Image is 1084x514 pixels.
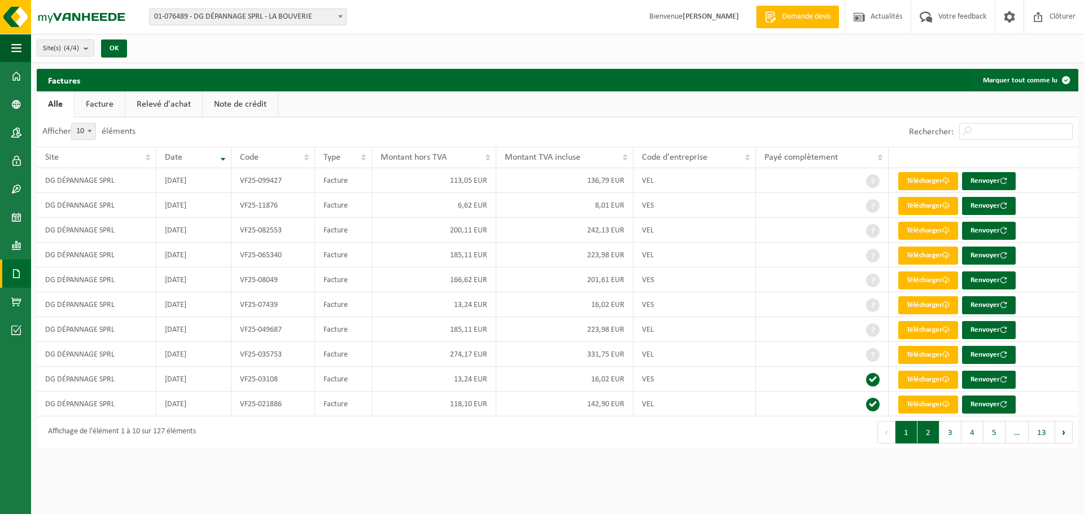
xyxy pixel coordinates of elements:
[917,421,939,443] button: 2
[962,346,1016,364] button: Renvoyer
[372,267,496,292] td: 166,62 EUR
[898,296,958,314] a: Télécharger
[64,45,79,52] count: (4/4)
[898,321,958,339] a: Télécharger
[315,267,373,292] td: Facture
[75,91,125,117] a: Facture
[315,317,373,342] td: Facture
[496,267,633,292] td: 201,61 EUR
[42,127,135,136] label: Afficher éléments
[72,124,95,139] span: 10
[156,168,231,193] td: [DATE]
[962,371,1016,389] button: Renvoyer
[156,292,231,317] td: [DATE]
[909,128,954,137] label: Rechercher:
[156,367,231,392] td: [DATE]
[156,243,231,267] td: [DATE]
[496,243,633,267] td: 223,98 EUR
[898,346,958,364] a: Télécharger
[496,392,633,416] td: 142,90 EUR
[633,367,756,392] td: VES
[496,342,633,367] td: 331,75 EUR
[898,247,958,265] a: Télécharger
[37,267,156,292] td: DG DÉPANNAGE SPRL
[974,69,1077,91] button: Marquer tout comme lu
[315,292,373,317] td: Facture
[962,222,1016,240] button: Renvoyer
[231,342,314,367] td: VF25-035753
[1006,421,1029,443] span: …
[633,317,756,342] td: VEL
[962,396,1016,414] button: Renvoyer
[240,153,259,162] span: Code
[496,367,633,392] td: 16,02 EUR
[149,8,347,25] span: 01-076489 - DG DÉPANNAGE SPRL - LA BOUVERIE
[315,243,373,267] td: Facture
[642,153,707,162] span: Code d'entreprise
[962,296,1016,314] button: Renvoyer
[898,172,958,190] a: Télécharger
[231,317,314,342] td: VF25-049687
[505,153,580,162] span: Montant TVA incluse
[37,39,94,56] button: Site(s)(4/4)
[315,218,373,243] td: Facture
[37,243,156,267] td: DG DÉPANNAGE SPRL
[231,168,314,193] td: VF25-099427
[496,168,633,193] td: 136,79 EUR
[898,396,958,414] a: Télécharger
[898,197,958,215] a: Télécharger
[231,218,314,243] td: VF25-082553
[71,123,96,140] span: 10
[633,392,756,416] td: VEL
[898,271,958,289] a: Télécharger
[315,392,373,416] td: Facture
[231,292,314,317] td: VF25-07439
[37,168,156,193] td: DG DÉPANNAGE SPRL
[37,69,91,91] h2: Factures
[962,321,1016,339] button: Renvoyer
[939,421,961,443] button: 3
[764,153,838,162] span: Payé complètement
[633,342,756,367] td: VEL
[496,292,633,317] td: 16,02 EUR
[203,91,278,117] a: Note de crédit
[496,317,633,342] td: 223,98 EUR
[962,271,1016,289] button: Renvoyer
[37,218,156,243] td: DG DÉPANNAGE SPRL
[37,193,156,218] td: DG DÉPANNAGE SPRL
[150,9,346,25] span: 01-076489 - DG DÉPANNAGE SPRL - LA BOUVERIE
[231,193,314,218] td: VF25-11876
[962,172,1016,190] button: Renvoyer
[898,371,958,389] a: Télécharger
[37,367,156,392] td: DG DÉPANNAGE SPRL
[372,193,496,218] td: 6,62 EUR
[231,392,314,416] td: VF25-021886
[372,218,496,243] td: 200,11 EUR
[42,422,196,442] div: Affichage de l'élément 1 à 10 sur 127 éléments
[45,153,59,162] span: Site
[898,222,958,240] a: Télécharger
[156,317,231,342] td: [DATE]
[125,91,202,117] a: Relevé d'achat
[633,292,756,317] td: VES
[895,421,917,443] button: 1
[633,218,756,243] td: VEL
[372,292,496,317] td: 13,24 EUR
[372,392,496,416] td: 118,10 EUR
[496,218,633,243] td: 242,13 EUR
[372,317,496,342] td: 185,11 EUR
[315,342,373,367] td: Facture
[372,367,496,392] td: 13,24 EUR
[877,421,895,443] button: Previous
[156,392,231,416] td: [DATE]
[633,267,756,292] td: VES
[231,267,314,292] td: VF25-08049
[156,342,231,367] td: [DATE]
[633,168,756,193] td: VEL
[231,243,314,267] td: VF25-065340
[1029,421,1055,443] button: 13
[961,421,984,443] button: 4
[165,153,182,162] span: Date
[37,317,156,342] td: DG DÉPANNAGE SPRL
[37,292,156,317] td: DG DÉPANNAGE SPRL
